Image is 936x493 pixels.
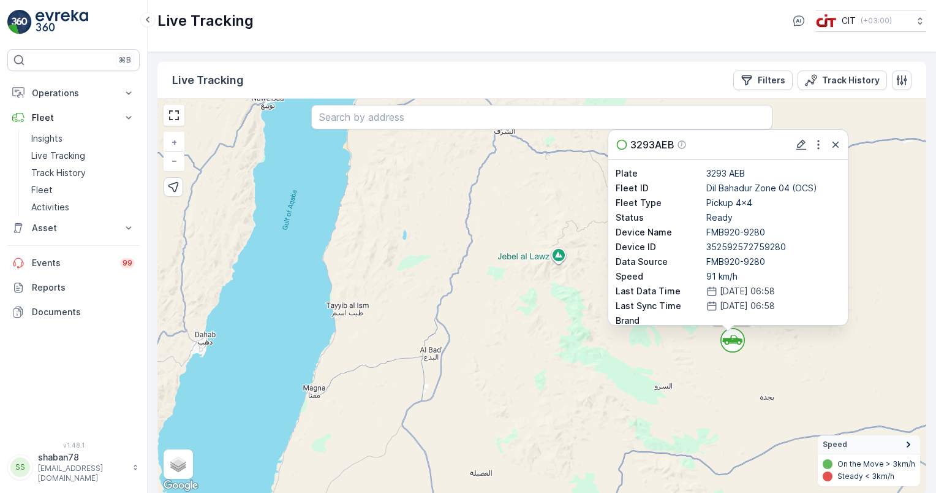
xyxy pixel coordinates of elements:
[31,201,69,213] p: Activities
[7,216,140,240] button: Asset
[706,212,840,224] p: Ready
[616,167,704,180] p: Plate
[616,197,704,209] p: Fleet Type
[123,258,132,268] p: 99
[616,226,704,239] p: Device Name
[36,10,88,34] img: logo_light-DOdMpM7g.png
[31,167,86,179] p: Track History
[7,251,140,275] a: Events99
[165,106,183,124] a: View Fullscreen
[616,300,704,312] p: Last Sync Time
[7,105,140,130] button: Fleet
[26,199,140,216] a: Activities
[616,212,704,224] p: Status
[706,226,840,239] p: FMB920-9280
[31,150,85,162] p: Live Tracking
[758,74,785,86] p: Filters
[10,457,30,477] div: SS
[32,112,115,124] p: Fleet
[7,81,140,105] button: Operations
[818,435,920,454] summary: Speed
[26,182,140,199] a: Fleet
[720,328,736,346] div: `
[822,74,880,86] p: Track History
[823,440,847,449] span: Speed
[706,241,840,253] p: 352592572759280
[38,451,126,464] p: shaban78
[616,182,704,194] p: Fleet ID
[7,451,140,483] button: SSshaban78[EMAIL_ADDRESS][DOMAIN_NAME]
[616,315,704,327] p: Brand
[7,275,140,300] a: Reports
[26,164,140,182] a: Track History
[165,451,192,478] a: Layers
[31,132,62,145] p: Insights
[706,256,840,268] p: FMB920-9280
[172,72,244,89] p: Live Tracking
[837,459,915,469] p: On the Move > 3km/h
[816,14,837,28] img: cit-logo_pOk6rL0.png
[630,137,674,152] p: 3293AEB
[119,55,131,65] p: ⌘B
[720,328,745,353] svg: `
[32,257,113,269] p: Events
[706,270,840,283] p: 91 km/h
[157,11,254,31] p: Live Tracking
[706,182,840,194] p: Dil Bahadur Zone 04 (OCS)
[616,241,704,253] p: Device ID
[842,15,856,27] p: CIT
[26,130,140,147] a: Insights
[837,472,894,481] p: Steady < 3km/h
[798,71,887,90] button: Track History
[32,306,135,318] p: Documents
[31,184,53,196] p: Fleet
[38,464,126,483] p: [EMAIL_ADDRESS][DOMAIN_NAME]
[7,300,140,324] a: Documents
[172,137,177,147] span: +
[616,285,704,297] p: Last Data Time
[172,155,178,166] span: −
[720,285,775,297] p: [DATE] 06:58
[165,133,183,151] a: Zoom In
[706,197,840,209] p: Pickup 4x4
[32,87,115,99] p: Operations
[616,270,704,283] p: Speed
[861,16,892,26] p: ( +03:00 )
[720,300,775,312] p: [DATE] 06:58
[733,71,793,90] button: Filters
[816,10,926,32] button: CIT(+03:00)
[32,281,135,294] p: Reports
[7,10,32,34] img: logo
[616,256,704,268] p: Data Source
[7,441,140,449] span: v 1.48.1
[32,222,115,234] p: Asset
[26,147,140,164] a: Live Tracking
[165,151,183,170] a: Zoom Out
[706,167,840,180] p: 3293 AEB
[311,105,772,129] input: Search by address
